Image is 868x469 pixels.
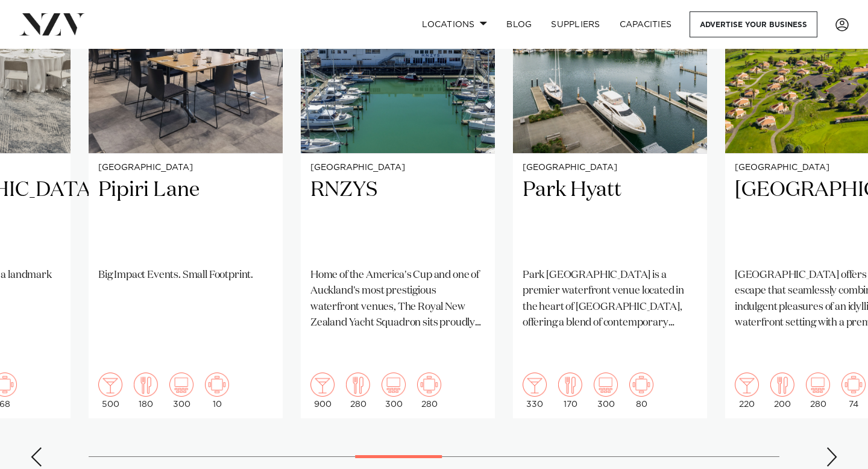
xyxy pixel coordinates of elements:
img: cocktail.png [735,373,759,397]
img: meeting.png [841,373,866,397]
p: Park [GEOGRAPHIC_DATA] is a premier waterfront venue located in the heart of [GEOGRAPHIC_DATA], o... [523,268,697,331]
p: Big Impact Events. Small Footprint. [98,268,273,283]
h2: RNZYS [310,177,485,258]
div: 500 [98,373,122,409]
img: dining.png [770,373,794,397]
img: cocktail.png [98,373,122,397]
div: 280 [346,373,370,409]
div: 300 [382,373,406,409]
div: 74 [841,373,866,409]
h2: Park Hyatt [523,177,697,258]
div: 900 [310,373,335,409]
img: meeting.png [629,373,653,397]
h2: Pipiri Lane [98,177,273,258]
div: 180 [134,373,158,409]
a: SUPPLIERS [541,11,609,37]
div: 200 [770,373,794,409]
img: nzv-logo.png [19,13,85,35]
div: 80 [629,373,653,409]
img: theatre.png [169,373,193,397]
div: 300 [594,373,618,409]
img: cocktail.png [523,373,547,397]
div: 10 [205,373,229,409]
small: [GEOGRAPHIC_DATA] [310,163,485,172]
small: [GEOGRAPHIC_DATA] [523,163,697,172]
img: cocktail.png [310,373,335,397]
div: 330 [523,373,547,409]
a: BLOG [497,11,541,37]
div: 300 [169,373,193,409]
img: meeting.png [417,373,441,397]
div: 220 [735,373,759,409]
img: theatre.png [382,373,406,397]
img: dining.png [346,373,370,397]
a: Advertise your business [690,11,817,37]
img: dining.png [558,373,582,397]
small: [GEOGRAPHIC_DATA] [98,163,273,172]
a: Locations [412,11,497,37]
img: theatre.png [594,373,618,397]
a: Capacities [610,11,682,37]
div: 280 [417,373,441,409]
img: dining.png [134,373,158,397]
div: 170 [558,373,582,409]
div: 280 [806,373,830,409]
p: Home of the America's Cup and one of Auckland's most prestigious waterfront venues, The Royal New... [310,268,485,331]
img: theatre.png [806,373,830,397]
img: meeting.png [205,373,229,397]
